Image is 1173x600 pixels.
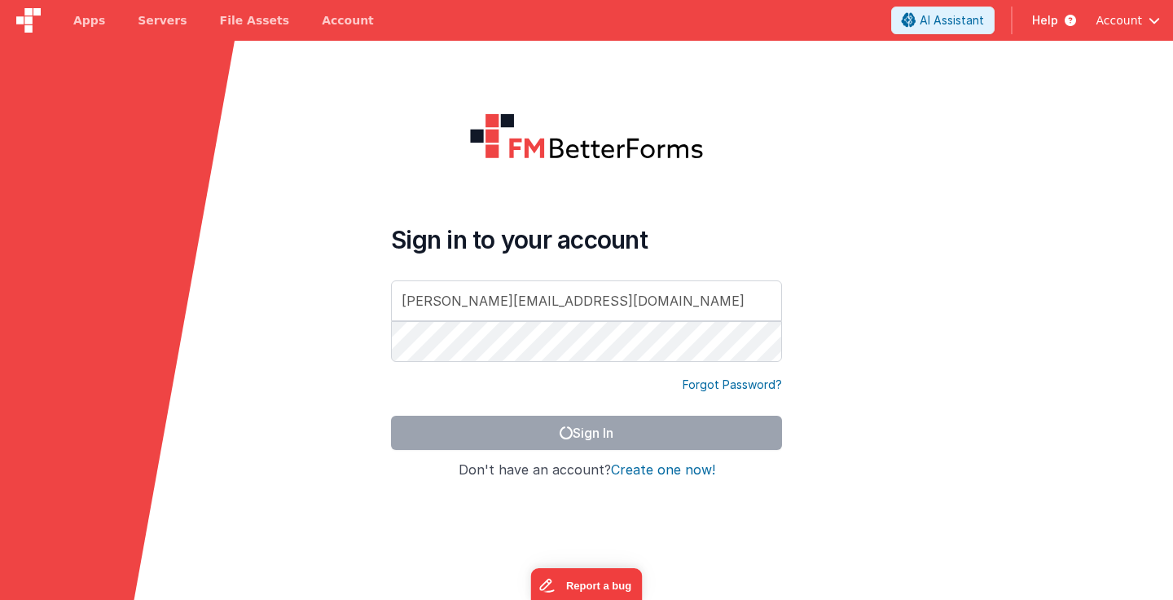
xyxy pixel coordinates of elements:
span: Account [1096,12,1142,29]
span: AI Assistant [920,12,984,29]
button: AI Assistant [891,7,995,34]
h4: Don't have an account? [391,463,782,478]
input: Email Address [391,280,782,321]
button: Account [1096,12,1160,29]
h4: Sign in to your account [391,225,782,254]
span: Help [1032,12,1058,29]
span: Apps [73,12,105,29]
button: Sign In [391,416,782,450]
a: Forgot Password? [683,377,782,393]
span: File Assets [220,12,290,29]
button: Create one now! [611,463,715,478]
span: Servers [138,12,187,29]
